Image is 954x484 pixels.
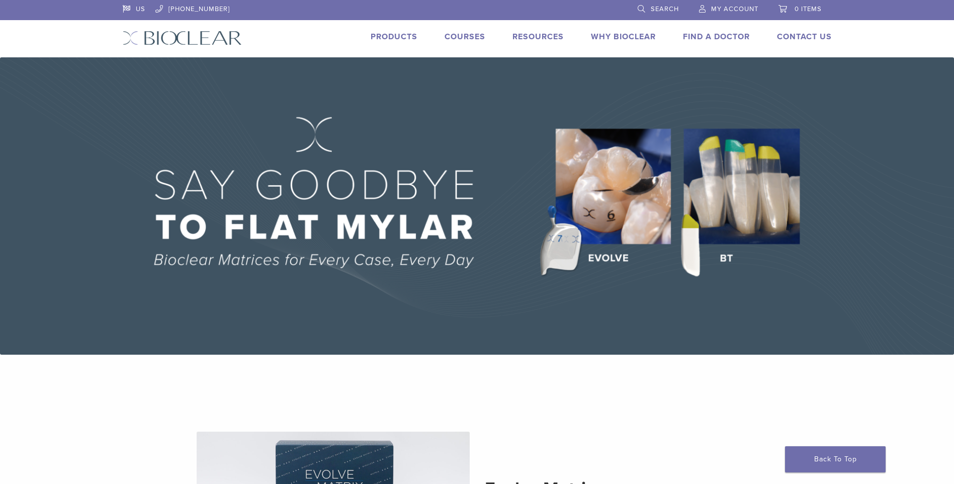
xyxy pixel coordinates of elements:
[371,32,417,42] a: Products
[512,32,564,42] a: Resources
[651,5,679,13] span: Search
[795,5,822,13] span: 0 items
[123,31,242,45] img: Bioclear
[683,32,750,42] a: Find A Doctor
[777,32,832,42] a: Contact Us
[711,5,758,13] span: My Account
[785,446,886,472] a: Back To Top
[591,32,656,42] a: Why Bioclear
[445,32,485,42] a: Courses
